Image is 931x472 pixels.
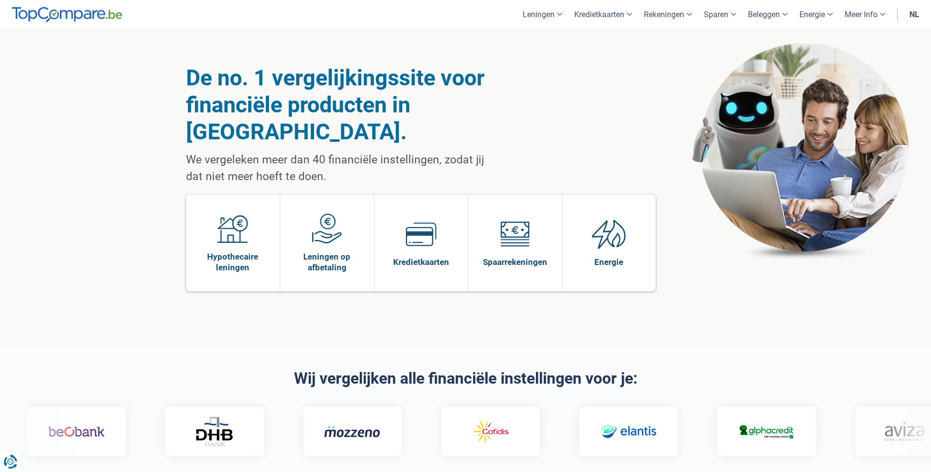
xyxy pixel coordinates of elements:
img: Mozzeno [321,425,378,438]
span: Kredietkaarten [393,257,449,267]
a: Leningen op afbetaling Leningen op afbetaling [280,195,374,291]
a: Energie Energie [562,195,656,291]
img: Hypothecaire leningen [217,213,248,244]
img: Elantis [597,418,654,446]
img: Leningen op afbetaling [312,213,342,244]
img: Spaarrekeningen [500,219,530,249]
img: Kredietkaarten [406,219,436,249]
img: DHB Bank [192,417,231,446]
img: Energie [592,219,626,249]
span: Leningen op afbetaling [285,251,369,273]
h2: Wij vergelijken alle financiële instellingen voor je: [186,370,745,387]
p: We vergeleken meer dan 40 financiële instellingen, zodat jij dat niet meer hoeft te doen. [186,152,494,185]
span: Hypothecaire leningen [191,251,275,273]
img: Alphacredit [735,423,792,440]
img: Cofidis [459,418,516,446]
span: Spaarrekeningen [483,257,547,267]
a: Kredietkaarten Kredietkaarten [374,195,468,291]
span: Energie [594,257,623,267]
h1: De no. 1 vergelijkingssite voor financiële producten in [GEOGRAPHIC_DATA]. [186,64,494,145]
a: Spaarrekeningen Spaarrekeningen [468,195,562,291]
a: Hypothecaire leningen Hypothecaire leningen [186,195,280,291]
img: TopCompare [12,7,122,23]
